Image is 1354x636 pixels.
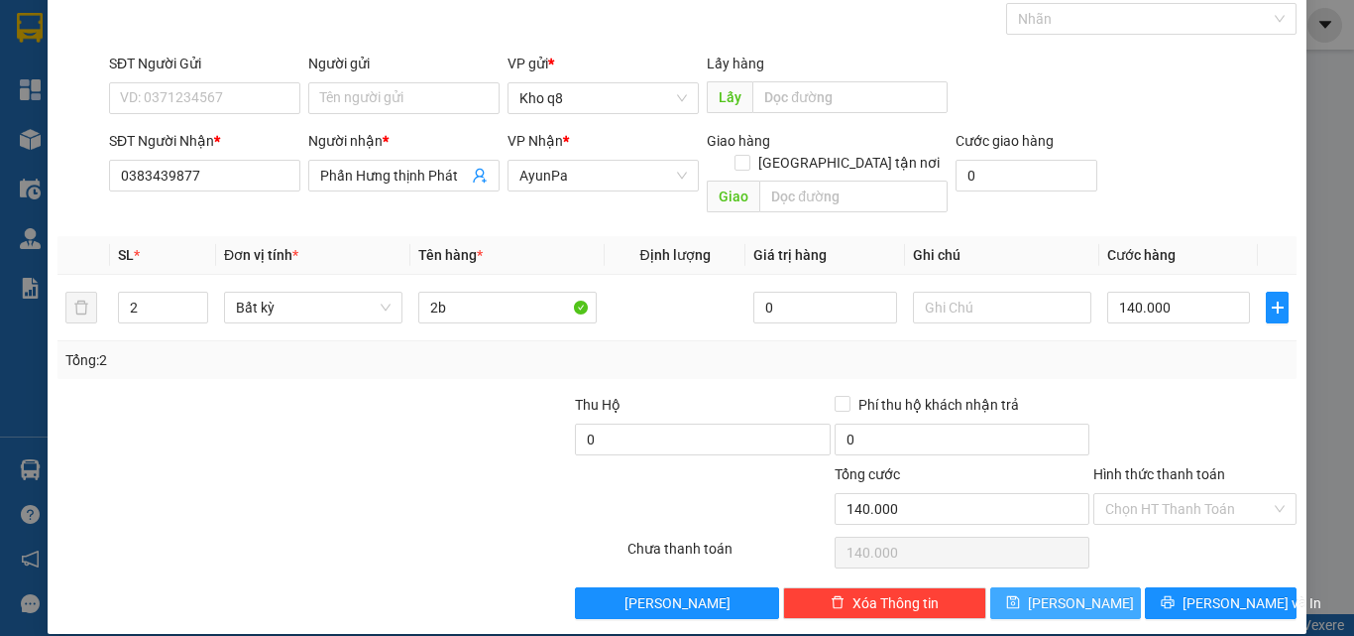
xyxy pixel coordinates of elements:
input: 0 [753,292,896,323]
span: user-add [472,168,488,184]
span: [PERSON_NAME] [1028,592,1134,614]
span: VP Nhận [508,133,563,149]
button: plus [1266,292,1289,323]
div: SĐT Người Nhận [109,130,300,152]
div: SĐT Người Gửi [109,53,300,74]
span: delete [831,595,845,611]
span: printer [1161,595,1175,611]
span: [PERSON_NAME] [624,592,731,614]
input: VD: Bàn, Ghế [418,292,597,323]
span: AyunPa [519,161,687,191]
span: [PERSON_NAME] và In [1183,592,1321,614]
span: Giao [707,181,759,212]
input: Ghi Chú [913,292,1091,323]
span: plus [1267,300,1288,316]
button: deleteXóa Thông tin [783,587,986,619]
span: Giao hàng [707,133,770,149]
span: Định lượng [639,247,710,263]
th: Ghi chú [905,236,1099,275]
button: printer[PERSON_NAME] và In [1145,587,1297,619]
span: Tên hàng [418,247,483,263]
div: VP gửi [508,53,699,74]
div: Người gửi [308,53,500,74]
span: Lấy hàng [707,56,764,71]
span: Lấy [707,81,752,113]
button: [PERSON_NAME] [575,587,778,619]
span: Cước hàng [1107,247,1176,263]
input: Dọc đường [752,81,948,113]
button: delete [65,292,97,323]
span: Đơn vị tính [224,247,298,263]
span: Phí thu hộ khách nhận trả [850,394,1027,416]
span: Giá trị hàng [753,247,827,263]
span: Xóa Thông tin [852,592,939,614]
span: SL [118,247,134,263]
span: Bất kỳ [236,293,391,322]
label: Cước giao hàng [956,133,1054,149]
button: save[PERSON_NAME] [990,587,1142,619]
div: Chưa thanh toán [625,538,833,572]
span: save [1006,595,1020,611]
span: Thu Hộ [575,397,621,413]
div: Người nhận [308,130,500,152]
div: Tổng: 2 [65,349,524,371]
input: Dọc đường [759,181,948,212]
span: [GEOGRAPHIC_DATA] tận nơi [750,152,948,174]
label: Hình thức thanh toán [1093,466,1225,482]
input: Cước giao hàng [956,160,1097,191]
span: Tổng cước [835,466,900,482]
span: Kho q8 [519,83,687,113]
